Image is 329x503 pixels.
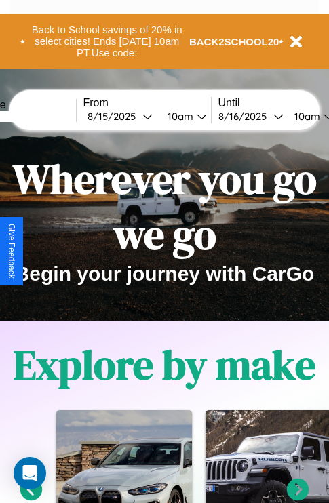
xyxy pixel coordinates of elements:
[83,109,157,123] button: 8/15/2025
[25,20,189,62] button: Back to School savings of 20% in select cities! Ends [DATE] 10am PT.Use code:
[88,110,142,123] div: 8 / 15 / 2025
[14,457,46,489] div: Open Intercom Messenger
[7,224,16,279] div: Give Feedback
[288,110,324,123] div: 10am
[189,36,279,47] b: BACK2SCHOOL20
[218,110,273,123] div: 8 / 16 / 2025
[14,337,315,393] h1: Explore by make
[161,110,197,123] div: 10am
[83,97,211,109] label: From
[157,109,211,123] button: 10am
